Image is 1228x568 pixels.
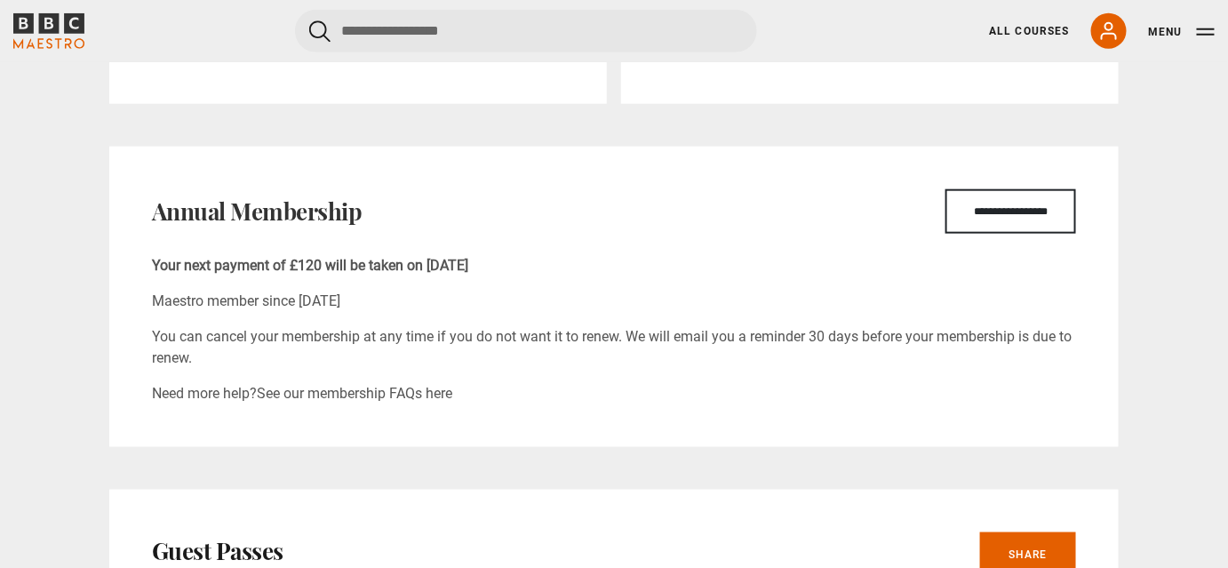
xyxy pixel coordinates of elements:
input: Search [295,10,757,52]
p: Need more help? [152,383,1076,404]
button: Submit the search query [309,20,331,43]
h2: Guest Passes [152,537,283,565]
p: You can cancel your membership at any time if you do not want it to renew. We will email you a re... [152,326,1076,369]
p: Maestro member since [DATE] [152,291,1076,312]
h2: Annual Membership [152,197,363,226]
b: Your next payment of £120 will be taken on [DATE] [152,257,468,274]
button: Toggle navigation [1148,23,1215,41]
svg: BBC Maestro [13,13,84,49]
a: See our membership FAQs here [257,385,452,402]
a: All Courses [989,23,1070,39]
